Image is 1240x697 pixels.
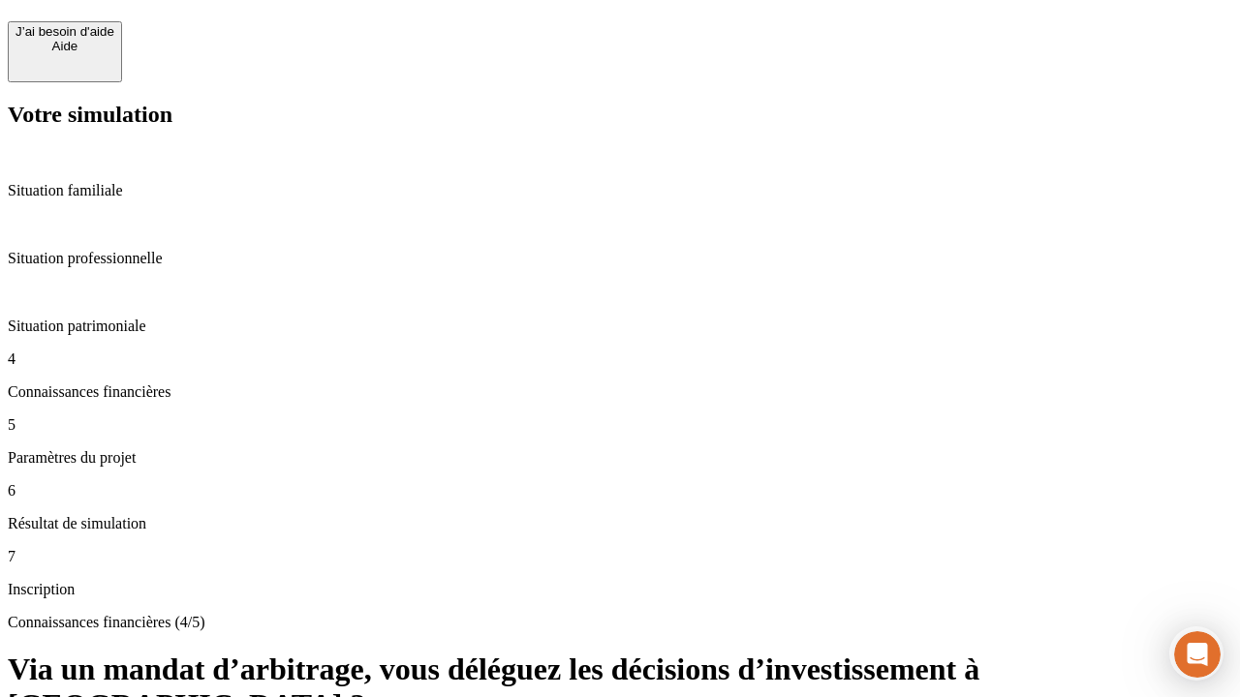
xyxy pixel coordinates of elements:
p: 6 [8,482,1232,500]
div: Aide [15,39,114,53]
p: 5 [8,416,1232,434]
p: 4 [8,350,1232,368]
button: J’ai besoin d'aideAide [8,21,122,82]
p: Connaissances financières [8,383,1232,401]
iframe: Intercom live chat discovery launcher [1169,626,1224,681]
p: Inscription [8,581,1232,598]
p: Situation professionnelle [8,250,1232,267]
p: Situation patrimoniale [8,318,1232,335]
p: Paramètres du projet [8,449,1232,467]
p: Résultat de simulation [8,515,1232,532]
div: J’ai besoin d'aide [15,24,114,39]
p: Connaissances financières (4/5) [8,614,1232,631]
h2: Votre simulation [8,102,1232,128]
iframe: Intercom live chat [1174,631,1221,678]
p: 7 [8,548,1232,565]
p: Situation familiale [8,182,1232,199]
